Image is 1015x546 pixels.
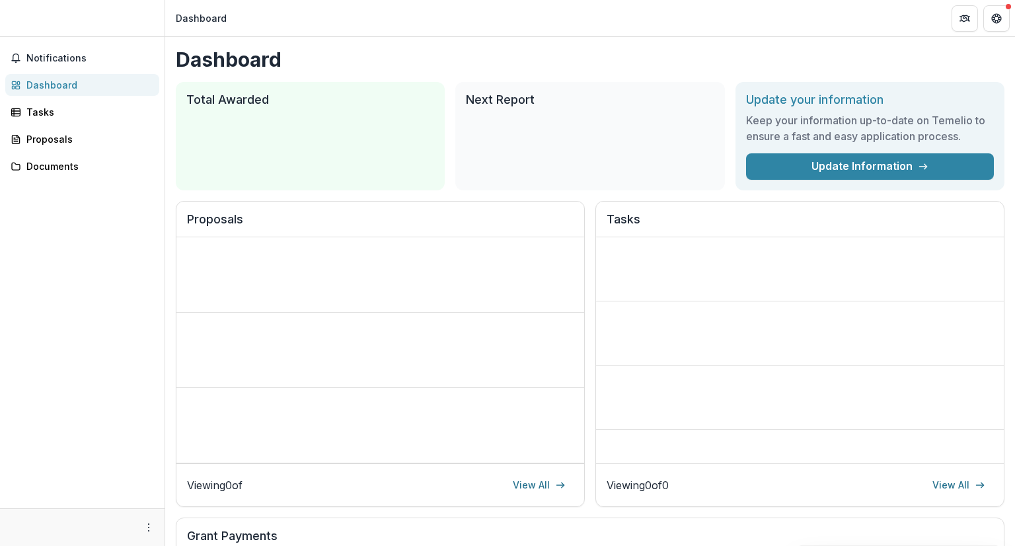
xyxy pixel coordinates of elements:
a: View All [924,475,993,496]
a: Documents [5,155,159,177]
h3: Keep your information up-to-date on Temelio to ensure a fast and easy application process. [746,112,994,144]
h2: Proposals [187,212,574,237]
span: Notifications [26,53,154,64]
button: Notifications [5,48,159,69]
h1: Dashboard [176,48,1004,71]
p: Viewing 0 of 0 [607,477,669,493]
nav: breadcrumb [170,9,232,28]
button: More [141,520,157,535]
button: Get Help [983,5,1010,32]
div: Dashboard [26,78,149,92]
div: Documents [26,159,149,173]
a: Proposals [5,128,159,150]
a: View All [505,475,574,496]
h2: Next Report [466,93,714,107]
a: Update Information [746,153,994,180]
div: Tasks [26,105,149,119]
h2: Total Awarded [186,93,434,107]
h2: Tasks [607,212,993,237]
button: Partners [952,5,978,32]
a: Tasks [5,101,159,123]
a: Dashboard [5,74,159,96]
div: Proposals [26,132,149,146]
h2: Update your information [746,93,994,107]
p: Viewing 0 of [187,477,243,493]
div: Dashboard [176,11,227,25]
